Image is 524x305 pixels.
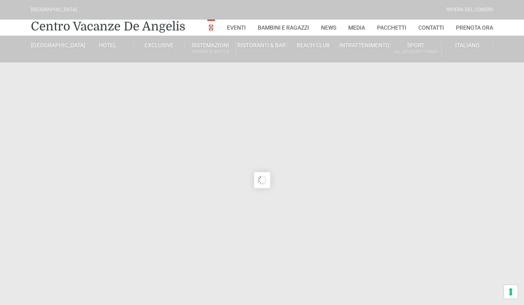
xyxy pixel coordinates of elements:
small: All Season Tennis [390,48,441,56]
button: Le tue preferenze relative al consenso per le tecnologie di tracciamento [504,285,518,299]
a: [GEOGRAPHIC_DATA] [31,42,82,49]
a: News [321,20,336,36]
a: Contatti [418,20,444,36]
a: Pacchetti [377,20,406,36]
a: Bambini e Ragazzi [258,20,309,36]
a: Media [348,20,365,36]
a: Italiano [442,42,493,49]
a: Centro Vacanze De Angelis [31,18,185,34]
a: Eventi [227,20,246,36]
span: Italiano [455,42,480,48]
a: Exclusive [134,42,185,49]
a: SistemazioniRooms & Suites [185,42,236,56]
a: Prenota Ora [456,20,493,36]
a: SportAll Season Tennis [390,42,442,56]
small: Rooms & Suites [185,48,236,56]
div: [GEOGRAPHIC_DATA] [31,6,77,14]
a: Beach Club [288,42,339,49]
div: Riviera Del Conero [446,6,493,14]
a: Ristoranti & Bar [236,42,287,49]
a: Hotel [82,42,133,49]
a: Intrattenimento [339,42,390,49]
